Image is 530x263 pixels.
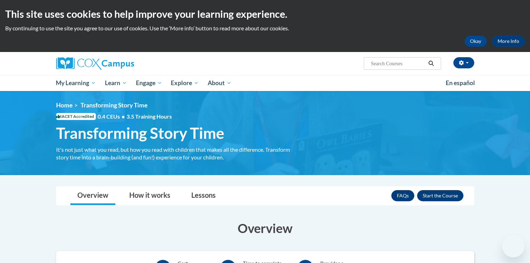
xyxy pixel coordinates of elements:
[426,59,436,68] button: Search
[80,102,147,109] span: Transforming Story Time
[122,113,125,120] span: •
[56,124,224,142] span: Transforming Story Time
[122,187,177,205] a: How it works
[126,113,172,120] span: 3.5 Training Hours
[464,36,487,47] button: Okay
[46,75,485,91] div: Main menu
[100,75,131,91] a: Learn
[502,235,524,257] iframe: Button to launch messaging window
[131,75,167,91] a: Engage
[184,187,223,205] a: Lessons
[441,76,479,90] a: En español
[98,113,172,120] span: 0.4 CEUs
[56,113,96,120] span: IACET Accredited
[56,102,72,109] a: Home
[5,24,525,32] p: By continuing to use the site you agree to our use of cookies. Use the ‘More info’ button to read...
[70,187,115,205] a: Overview
[417,190,463,201] button: Enroll
[56,57,189,70] a: Cox Campus
[453,57,474,68] button: Account Settings
[166,75,203,91] a: Explore
[136,79,162,87] span: Engage
[492,36,525,47] a: More Info
[203,75,236,91] a: About
[105,79,127,87] span: Learn
[5,7,525,21] h2: This site uses cookies to help improve your learning experience.
[446,79,475,87] span: En español
[56,57,134,70] img: Cox Campus
[171,79,199,87] span: Explore
[370,59,426,68] input: Search Courses
[391,190,414,201] a: FAQs
[56,219,474,237] h3: Overview
[56,146,297,161] div: It's not just what you read, but how you read with children that makes all the difference. Transf...
[208,79,231,87] span: About
[52,75,101,91] a: My Learning
[56,79,96,87] span: My Learning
